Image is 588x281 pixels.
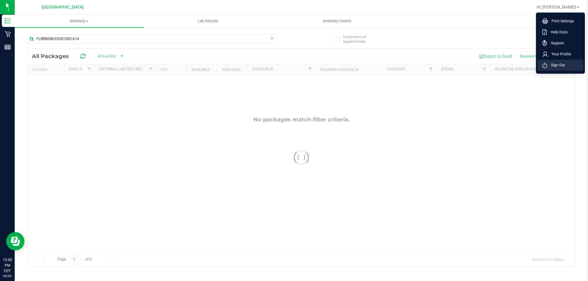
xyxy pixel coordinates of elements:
[542,40,581,46] a: Support
[144,15,273,28] a: Lab Results
[5,31,11,37] inline-svg: Retail
[273,15,401,28] a: Inventory Counts
[547,29,567,35] span: Help Docs
[5,18,11,24] inline-svg: Inventory
[270,34,274,42] span: Clear
[3,257,12,274] p: 12:00 PM EDT
[315,18,360,24] span: Inventory Counts
[27,34,277,43] input: Search Package ID, Item Name, SKU, Lot or Part Number...
[537,60,583,71] li: Sign Out
[42,5,84,10] span: [GEOGRAPHIC_DATA]
[548,51,571,57] span: Your Profile
[547,40,564,46] span: Support
[542,29,581,35] a: Help Docs
[537,5,576,9] span: Hi, [PERSON_NAME]!
[15,15,144,28] a: Inventory
[343,35,374,44] span: Include items not tagged for facility
[190,18,227,24] span: Lab Results
[3,274,12,278] p: 09/20
[6,232,24,250] iframe: Resource center
[548,18,574,24] span: Print Settings
[5,44,11,50] inline-svg: Reports
[15,18,144,24] span: Inventory
[547,62,565,68] span: Sign Out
